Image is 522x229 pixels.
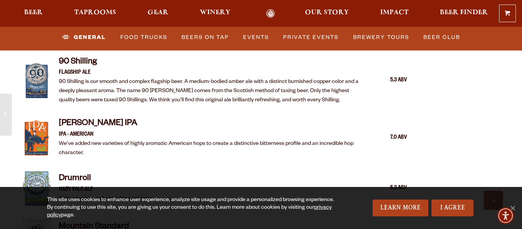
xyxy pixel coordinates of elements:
h4: [PERSON_NAME] IPA [59,118,364,130]
a: Odell Home [256,9,285,18]
div: Accessibility Menu [497,207,514,224]
a: General [59,29,109,46]
a: privacy policy [47,205,332,219]
div: 5.3 ABV [369,184,407,193]
img: Item Thumbnail [19,63,54,98]
a: Beer [19,9,48,18]
p: IPA - AMERICAN [59,130,364,140]
a: Beer Club [420,29,463,46]
span: Beer Finder [440,10,488,16]
span: Winery [200,10,230,16]
a: Taprooms [69,9,121,18]
p: HAZY PALE ALE [59,185,151,195]
a: Beer Finder [435,9,493,18]
a: Gear [143,9,173,18]
p: FLAGSHIP ALE [59,68,364,78]
a: Brewery Tours [350,29,412,46]
span: Our Story [305,10,349,16]
div: 7.0 ABV [369,133,407,143]
a: Food Trucks [117,29,170,46]
a: Our Story [300,9,354,18]
span: Impact [380,10,409,16]
span: Gear [148,10,169,16]
a: Beers on Tap [178,29,232,46]
span: Taprooms [74,10,116,16]
h4: 90 Shilling [59,57,364,69]
img: Item Thumbnail [19,120,54,156]
div: This site uses cookies to enhance user experience, analyze site usage and provide a personalized ... [47,197,337,219]
a: Events [240,29,272,46]
a: Impact [375,9,413,18]
p: 90 Shilling is our smooth and complex flagship beer. A medium-bodied amber ale with a distinct bu... [59,78,364,105]
a: I Agree [431,200,473,216]
a: Learn More [373,200,429,216]
img: Item Thumbnail [19,171,54,206]
div: 5.3 ABV [369,76,407,86]
span: Beer [24,10,43,16]
a: Winery [195,9,235,18]
a: Private Events [280,29,342,46]
p: We've added new varieties of highly aromatic American hops to create a distinctive bitterness pro... [59,140,364,158]
h4: Drumroll [59,173,151,185]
